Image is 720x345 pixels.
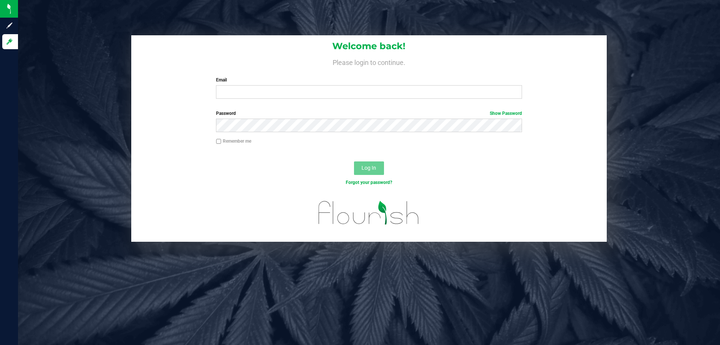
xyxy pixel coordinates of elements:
[361,165,376,171] span: Log In
[131,41,607,51] h1: Welcome back!
[216,138,251,145] label: Remember me
[131,57,607,66] h4: Please login to continue.
[216,139,221,144] input: Remember me
[6,38,13,45] inline-svg: Log in
[490,111,522,116] a: Show Password
[309,194,428,232] img: flourish_logo.svg
[6,22,13,29] inline-svg: Sign up
[354,161,384,175] button: Log In
[216,111,236,116] span: Password
[346,180,392,185] a: Forgot your password?
[216,77,522,83] label: Email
